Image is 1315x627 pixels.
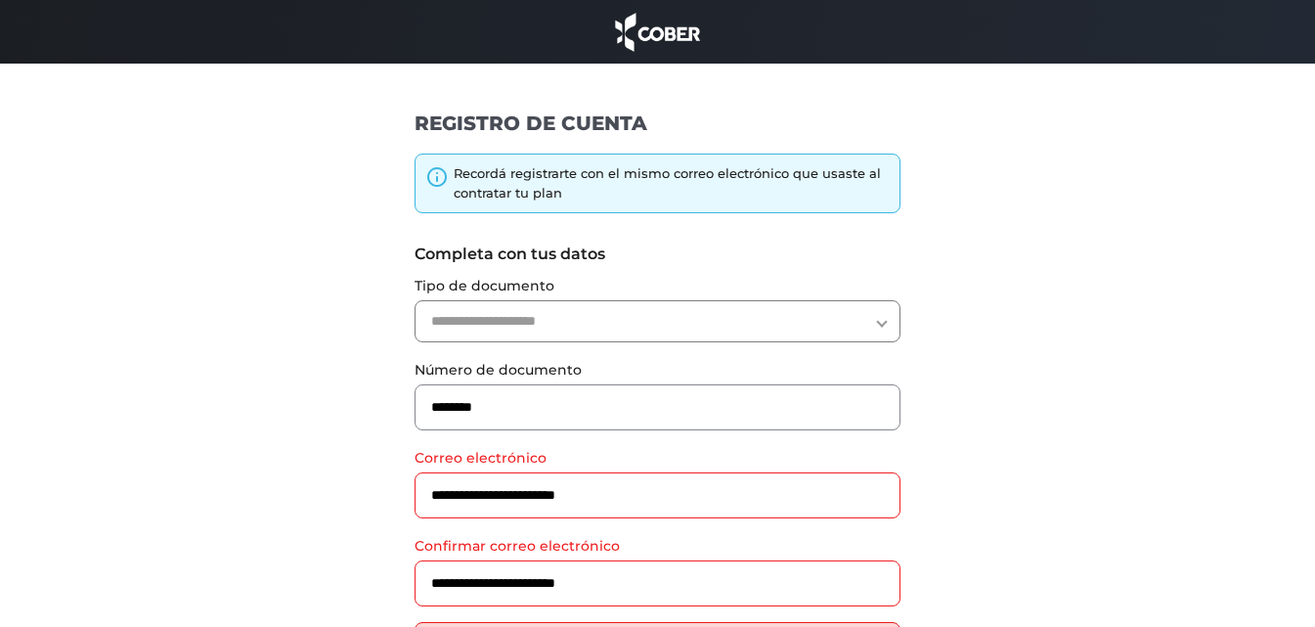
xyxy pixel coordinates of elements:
div: Recordá registrarte con el mismo correo electrónico que usaste al contratar tu plan [454,164,890,202]
label: Tipo de documento [415,276,900,296]
label: Completa con tus datos [415,243,900,266]
h1: REGISTRO DE CUENTA [415,111,900,136]
label: Confirmar correo electrónico [415,536,900,557]
label: Número de documento [415,360,900,381]
img: cober_marca.png [610,10,706,54]
label: Correo electrónico [415,448,900,469]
